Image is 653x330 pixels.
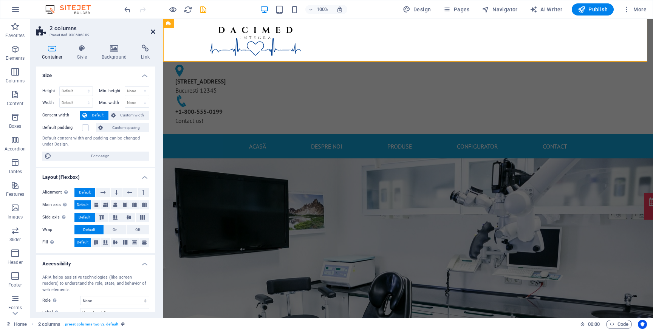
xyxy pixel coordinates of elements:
span: Custom width [118,111,147,120]
span: 00 00 [588,320,600,329]
p: Boxes [9,123,22,129]
button: AI Writer [527,3,566,15]
a: Appointment [486,178,529,196]
img: Editor Logo [43,5,100,14]
h4: Style [71,45,96,60]
label: Content width [42,111,80,120]
h6: 100% [317,5,329,14]
nav: breadcrumb [38,320,125,329]
label: Fill [42,238,74,247]
label: Label [42,308,80,317]
p: Favorites [5,33,25,39]
button: Design [400,3,434,15]
span: Default [79,188,91,197]
button: On [104,225,126,234]
p: Tables [8,169,22,175]
label: Min. width [99,101,125,105]
h4: Link [135,45,155,60]
span: Code [610,320,628,329]
div: Design (Ctrl+Alt+Y) [400,3,434,15]
button: Default [74,188,95,197]
label: Side axis [42,213,74,222]
label: Main axis [42,200,74,209]
button: Custom spacing [96,123,149,132]
h4: Background [96,45,136,60]
span: : [593,321,594,327]
label: Wrap [42,225,74,234]
button: Edit design [42,152,149,161]
label: Default padding [42,123,82,132]
h4: Size [36,67,155,80]
span: On [113,225,118,234]
button: Default [74,213,95,222]
i: Undo: Change text (Ctrl+Z) [123,5,132,14]
button: Navigator [479,3,521,15]
h2: 2 columns [50,25,155,32]
h4: Layout (Flexbox) [36,168,155,182]
p: Slider [9,237,21,243]
button: Off [127,225,149,234]
label: Alignment [42,188,74,197]
button: Default [74,225,104,234]
span: Publish [578,6,608,13]
button: Pages [440,3,472,15]
p: Features [6,191,24,197]
label: Min. height [99,89,125,93]
span: Navigator [482,6,518,13]
i: Save (Ctrl+S) [199,5,207,14]
p: Header [8,259,23,265]
p: Content [7,101,23,107]
i: This element is a customizable preset [121,322,125,326]
span: Default [83,225,95,234]
p: Columns [6,78,25,84]
span: . preset-columns-two-v2-default [63,320,118,329]
p: Accordion [5,146,26,152]
span: Default [77,200,88,209]
p: Forms [8,305,22,311]
h4: Accessibility [36,255,155,268]
button: Default [74,238,91,247]
button: reload [183,5,192,14]
span: Pages [443,6,469,13]
span: Default [77,238,88,247]
button: 100% [305,5,332,14]
span: Role [42,296,59,305]
a: Click to cancel selection. Double-click to open Pages [6,320,27,329]
label: Width [42,101,59,105]
span: Off [135,225,140,234]
button: Default [74,200,91,209]
button: Default [80,111,108,120]
div: Default content width and padding can be changed under Design. [42,135,149,148]
input: Use a descriptive name [80,308,149,317]
button: More [620,3,650,15]
span: More [623,6,647,13]
span: Default [79,213,90,222]
label: Height [42,89,59,93]
p: Images [8,214,23,220]
button: undo [123,5,132,14]
button: Code [606,320,632,329]
p: Footer [8,282,22,288]
span: AI Writer [530,6,563,13]
button: Click here to leave preview mode and continue editing [168,5,177,14]
h3: Preset #ed-930606889 [50,32,140,39]
span: Click to select. Double-click to edit [38,320,61,329]
span: Design [403,6,431,13]
button: Publish [572,3,614,15]
span: Custom spacing [105,123,147,132]
span: Edit design [54,152,147,161]
button: Usercentrics [638,320,647,329]
h6: Session time [580,320,600,329]
p: Elements [6,55,25,61]
button: save [198,5,207,14]
h4: Container [36,45,71,60]
i: Reload page [184,5,192,14]
i: On resize automatically adjust zoom level to fit chosen device. [336,6,343,13]
span: Default [89,111,106,120]
div: ARIA helps assistive technologies (like screen readers) to understand the role, state, and behavi... [42,274,149,293]
button: Custom width [109,111,149,120]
